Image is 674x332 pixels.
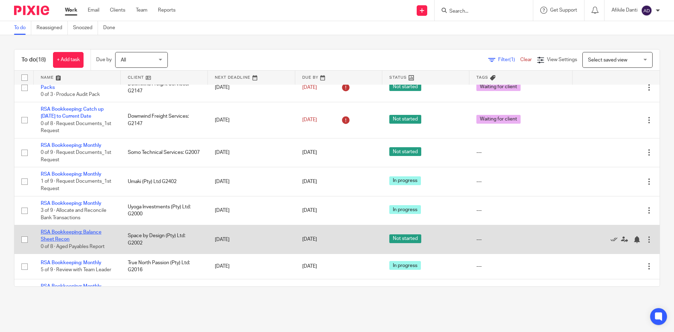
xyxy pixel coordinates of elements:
div: --- [476,263,566,270]
span: 0 of 8 · Aged Payables Report [41,244,105,249]
span: [DATE] [302,150,317,155]
span: [DATE] [302,179,317,184]
a: RSA Bookkeeping: Monthly [41,172,101,177]
td: Space by Design (Pty) Ltd: G2002 [121,279,208,308]
span: [DATE] [302,85,317,90]
a: Reassigned [37,21,68,35]
a: RSA Bookkeeping: Monthly [41,260,101,265]
span: Tags [476,76,488,79]
td: [DATE] [208,73,295,102]
span: [DATE] [302,264,317,269]
span: In progress [389,261,421,270]
span: View Settings [547,57,577,62]
td: Uyoga Investments (Pty) Ltd: G2000 [121,196,208,225]
span: Waiting for client [476,115,521,124]
span: Get Support [550,8,577,13]
td: Somo Technical Services: G2007 [121,138,208,167]
div: --- [476,207,566,214]
span: Not started [389,115,421,124]
a: Clients [110,7,125,14]
h1: To do [21,56,46,64]
td: [DATE] [208,279,295,308]
span: Filter [498,57,520,62]
a: Clear [520,57,532,62]
a: RSA Bookkeeping: Monthly [41,284,101,289]
p: Afikile Danti [612,7,637,14]
span: [DATE] [302,118,317,123]
p: Due by [96,56,112,63]
td: True North Passion (Pty) Ltd: G2016 [121,254,208,279]
span: 5 of 9 · Review with Team Leader [41,268,111,273]
a: Team [136,7,147,14]
td: [DATE] [208,225,295,254]
a: + Add task [53,52,84,68]
span: [DATE] [302,208,317,213]
div: --- [476,236,566,243]
span: In progress [389,176,421,185]
td: [DATE] [208,196,295,225]
a: To do [14,21,31,35]
td: [DATE] [208,167,295,196]
td: [DATE] [208,102,295,138]
span: (1) [509,57,515,62]
span: 3 of 9 · Allocate and Reconcile Bank Transactions [41,208,106,220]
img: Pixie [14,6,49,15]
a: Reports [158,7,176,14]
a: Work [65,7,77,14]
span: Not started [389,234,421,243]
span: Waiting for client [476,82,521,91]
span: Select saved view [588,58,627,63]
span: Not started [389,147,421,156]
span: (18) [36,57,46,63]
span: Not started [389,82,421,91]
a: RSA Bookkeeping: Balance Sheet Recon [41,230,101,242]
span: All [121,58,126,63]
td: Umaki (Pty) Ltd G2402 [121,167,208,196]
td: Downwind Freight Services: G2147 [121,73,208,102]
a: Done [103,21,120,35]
span: In progress [389,205,421,214]
img: svg%3E [641,5,652,16]
a: RSA Bookkeeping: Monthly [41,143,101,148]
span: 0 of 8 · Request Documents_1st Request [41,121,111,134]
td: [DATE] [208,254,295,279]
input: Search [449,8,512,15]
div: --- [476,149,566,156]
span: 1 of 9 · Request Documents_1st Request [41,179,111,191]
a: Email [88,7,99,14]
td: [DATE] [208,138,295,167]
a: Mark as done [610,236,621,243]
a: Snoozed [73,21,98,35]
a: RSA Bookkeeping: Catch up [DATE] to Current Date [41,107,104,119]
span: 0 of 3 · Produce Audit Pack [41,92,100,97]
td: Space by Design (Pty) Ltd: G2002 [121,225,208,254]
div: --- [476,178,566,185]
td: Downwind Freight Services: G2147 [121,102,208,138]
span: 0 of 9 · Request Documents_1st Request [41,150,111,162]
span: [DATE] [302,237,317,242]
a: RSA Bookkeeping: Monthly [41,201,101,206]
